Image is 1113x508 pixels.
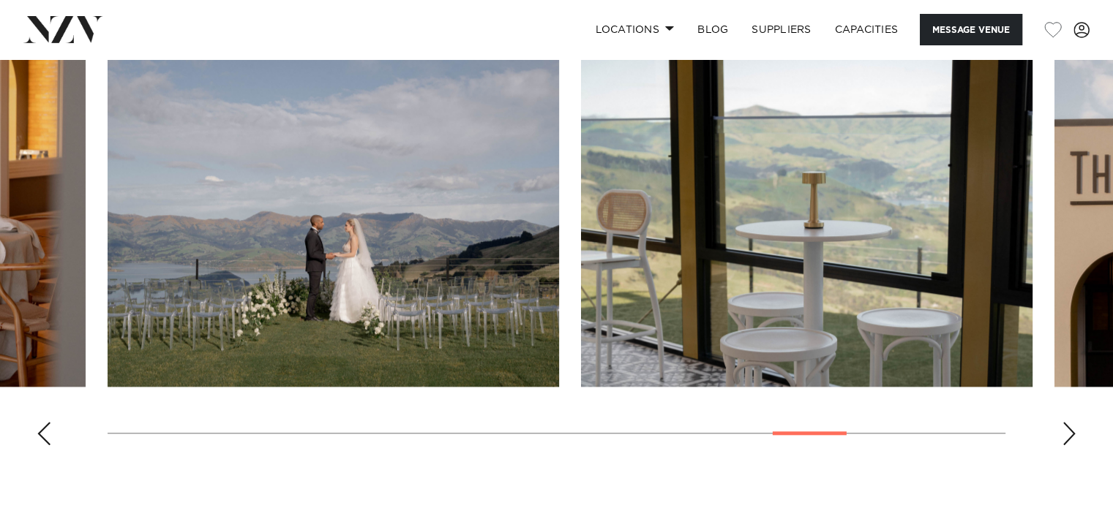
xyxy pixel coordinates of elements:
a: SUPPLIERS [740,14,822,45]
a: Capacities [823,14,910,45]
a: BLOG [686,14,740,45]
button: Message Venue [920,14,1022,45]
swiper-slide: 19 / 23 [581,56,1033,387]
img: nzv-logo.png [23,16,103,42]
swiper-slide: 18 / 23 [108,56,559,387]
a: Locations [583,14,686,45]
